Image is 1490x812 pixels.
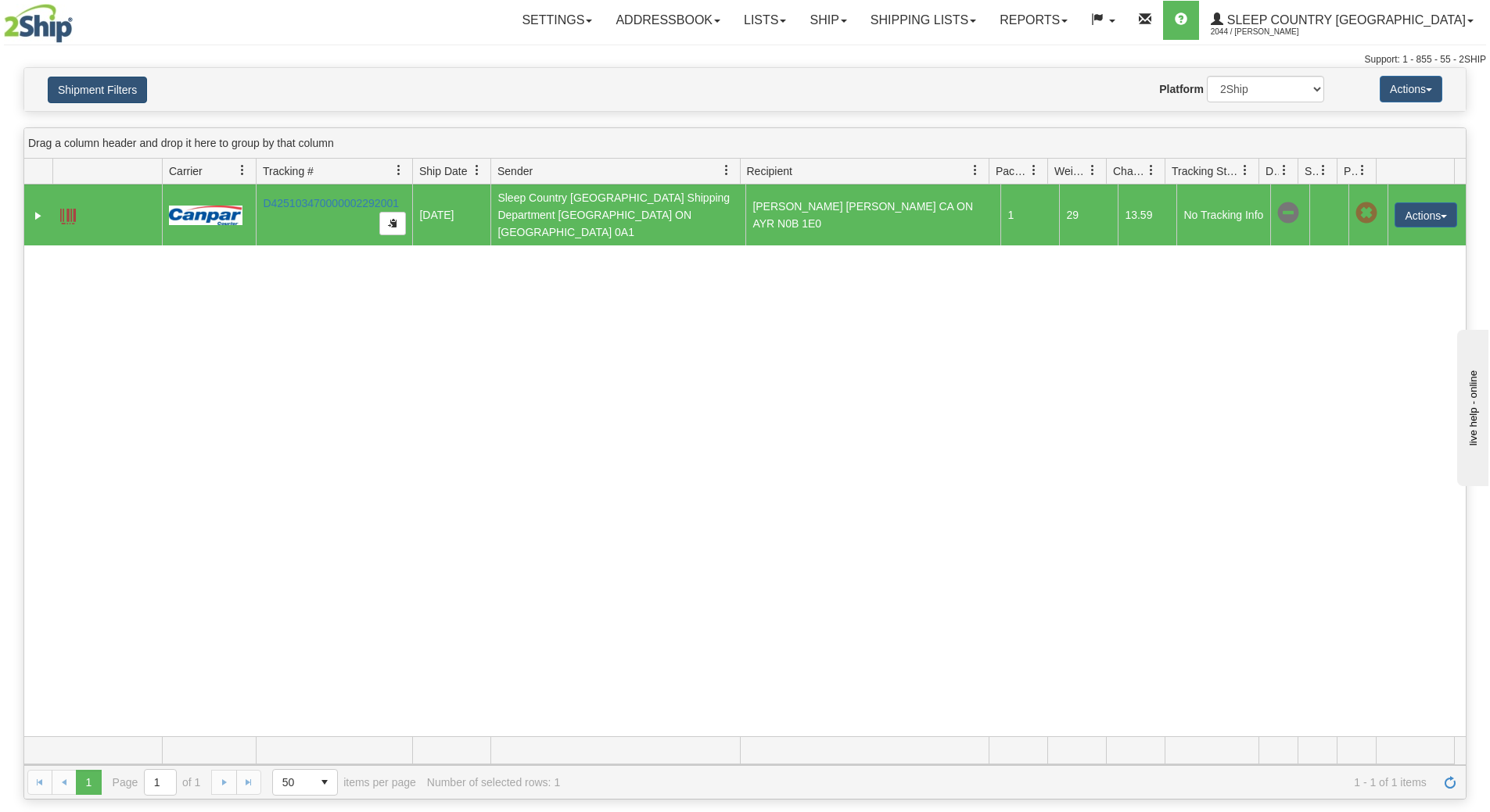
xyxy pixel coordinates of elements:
button: Shipment Filters [48,77,147,103]
span: Sleep Country [GEOGRAPHIC_DATA] [1223,13,1466,27]
span: Page 1 [76,770,101,795]
td: 29 [1059,184,1118,245]
a: Label [60,202,76,227]
span: Tracking # [263,163,314,179]
a: Lists [732,1,798,40]
a: Tracking Status filter column settings [1232,157,1258,184]
a: Carrier filter column settings [229,157,256,184]
a: Settings [510,1,604,40]
img: logo2044.jpg [4,4,73,43]
a: Sender filter column settings [713,157,740,184]
span: Recipient [747,163,792,179]
span: Page of 1 [113,769,201,796]
span: No Tracking Info [1277,202,1299,224]
a: Packages filter column settings [1021,157,1047,184]
span: Pickup Status [1344,163,1357,179]
a: Charge filter column settings [1138,157,1165,184]
a: Pickup Status filter column settings [1349,157,1376,184]
a: Recipient filter column settings [962,157,989,184]
img: 14 - Canpar [169,206,242,225]
button: Actions [1380,76,1442,102]
label: Platform [1159,81,1204,97]
a: Addressbook [604,1,732,40]
span: Delivery Status [1266,163,1279,179]
td: 13.59 [1118,184,1176,245]
a: Delivery Status filter column settings [1271,157,1298,184]
button: Actions [1395,202,1457,227]
input: Page 1 [145,770,176,795]
span: Weight [1054,163,1087,179]
a: Weight filter column settings [1079,157,1106,184]
div: Number of selected rows: 1 [427,776,560,789]
span: items per page [272,769,416,796]
span: select [312,770,337,795]
a: D425103470000002292001 [263,197,399,209]
td: Sleep Country [GEOGRAPHIC_DATA] Shipping Department [GEOGRAPHIC_DATA] ON [GEOGRAPHIC_DATA] 0A1 [490,184,745,245]
a: Reports [988,1,1079,40]
td: No Tracking Info [1176,184,1270,245]
span: Charge [1113,163,1146,179]
a: Shipment Issues filter column settings [1310,157,1337,184]
iframe: chat widget [1454,326,1488,485]
a: Refresh [1438,770,1463,795]
span: Page sizes drop down [272,769,338,796]
td: [PERSON_NAME] [PERSON_NAME] CA ON AYR N0B 1E0 [745,184,1000,245]
a: Sleep Country [GEOGRAPHIC_DATA] 2044 / [PERSON_NAME] [1199,1,1485,40]
span: Sender [497,163,533,179]
span: 2044 / [PERSON_NAME] [1211,24,1328,40]
a: Expand [31,208,46,224]
a: Ship Date filter column settings [464,157,490,184]
span: 50 [282,774,303,790]
td: [DATE] [412,184,490,245]
button: Copy to clipboard [379,212,406,235]
div: Support: 1 - 855 - 55 - 2SHIP [4,53,1486,66]
span: Packages [996,163,1029,179]
span: Ship Date [419,163,467,179]
td: 1 [1000,184,1059,245]
div: grid grouping header [24,128,1466,159]
a: Shipping lists [859,1,988,40]
span: Tracking Status [1172,163,1240,179]
div: live help - online [12,13,145,25]
a: Ship [798,1,858,40]
span: Carrier [169,163,203,179]
span: Shipment Issues [1305,163,1318,179]
span: Pickup Not Assigned [1355,202,1377,224]
a: Tracking # filter column settings [386,157,412,184]
span: 1 - 1 of 1 items [571,776,1427,789]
